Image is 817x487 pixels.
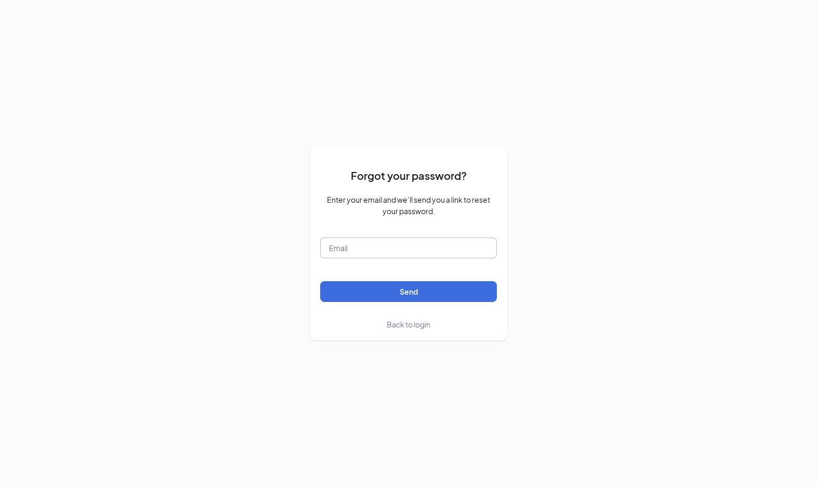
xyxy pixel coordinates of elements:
[351,167,467,183] span: Forgot your password?
[320,281,497,302] button: Send
[387,320,430,329] span: Back to login
[320,194,497,217] span: Enter your email and we’ll send you a link to reset your password.
[320,238,497,258] input: Email
[387,319,430,330] a: Back to login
